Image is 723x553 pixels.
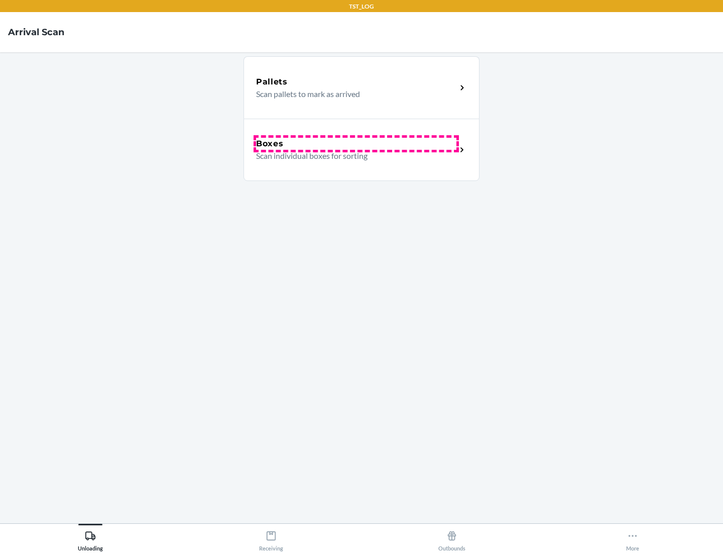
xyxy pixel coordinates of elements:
[256,88,448,100] p: Scan pallets to mark as arrived
[349,2,374,11] p: TST_LOG
[78,526,103,551] div: Unloading
[542,524,723,551] button: More
[259,526,283,551] div: Receiving
[256,150,448,162] p: Scan individual boxes for sorting
[626,526,639,551] div: More
[244,56,479,119] a: PalletsScan pallets to mark as arrived
[244,119,479,181] a: BoxesScan individual boxes for sorting
[8,26,64,39] h4: Arrival Scan
[361,524,542,551] button: Outbounds
[256,76,288,88] h5: Pallets
[438,526,465,551] div: Outbounds
[181,524,361,551] button: Receiving
[256,138,284,150] h5: Boxes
